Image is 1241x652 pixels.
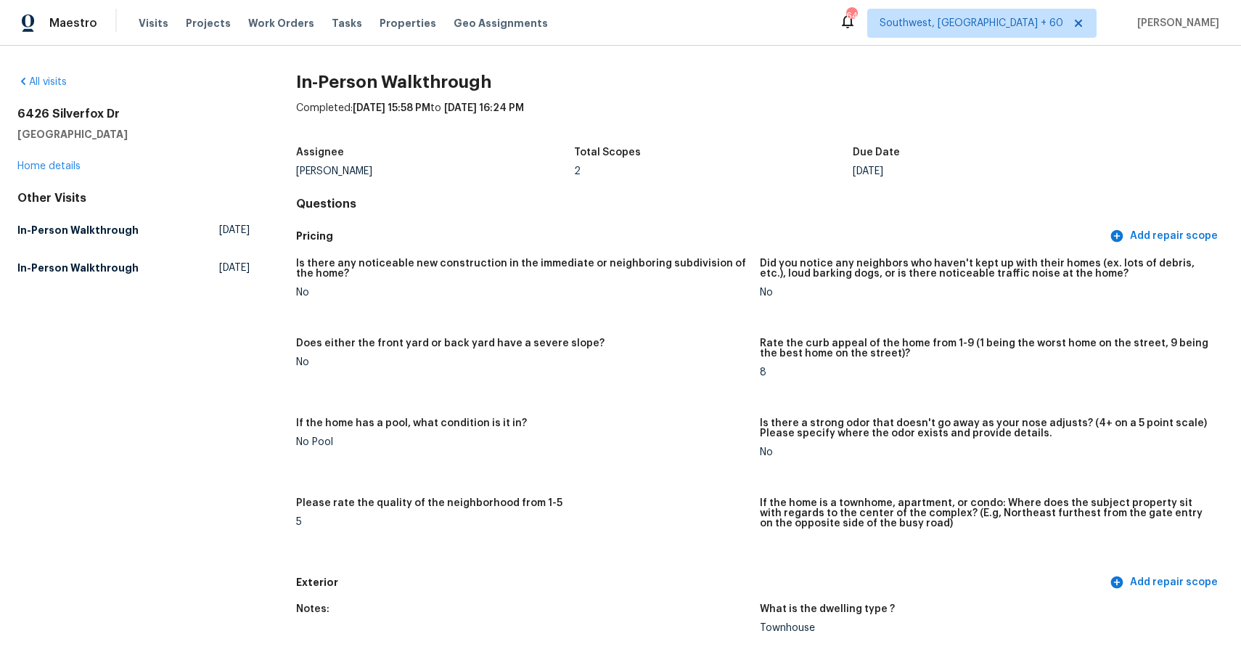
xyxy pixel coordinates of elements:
[296,258,748,279] h5: Is there any noticeable new construction in the immediate or neighboring subdivision of the home?
[49,16,97,30] span: Maestro
[296,229,1107,244] h5: Pricing
[454,16,548,30] span: Geo Assignments
[17,191,250,205] div: Other Visits
[296,197,1224,211] h4: Questions
[219,261,250,275] span: [DATE]
[17,217,250,243] a: In-Person Walkthrough[DATE]
[296,147,344,158] h5: Assignee
[760,604,895,614] h5: What is the dwelling type ?
[296,75,1224,89] h2: In-Person Walkthrough
[760,258,1212,279] h5: Did you notice any neighbors who haven't kept up with their homes (ex. lots of debris, etc.), lou...
[760,367,1212,378] div: 8
[296,166,575,176] div: [PERSON_NAME]
[853,166,1131,176] div: [DATE]
[296,288,748,298] div: No
[880,16,1063,30] span: Southwest, [GEOGRAPHIC_DATA] + 60
[17,127,250,142] h5: [GEOGRAPHIC_DATA]
[296,338,605,349] h5: Does either the front yard or back yard have a severe slope?
[574,147,641,158] h5: Total Scopes
[760,288,1212,298] div: No
[574,166,853,176] div: 2
[296,604,329,614] h5: Notes:
[219,223,250,237] span: [DATE]
[353,103,430,113] span: [DATE] 15:58 PM
[186,16,231,30] span: Projects
[296,517,748,527] div: 5
[139,16,168,30] span: Visits
[296,498,562,508] h5: Please rate the quality of the neighborhood from 1-5
[1107,569,1224,596] button: Add repair scope
[1107,223,1224,250] button: Add repair scope
[17,77,67,87] a: All visits
[332,18,362,28] span: Tasks
[296,575,1107,590] h5: Exterior
[1131,16,1219,30] span: [PERSON_NAME]
[760,447,1212,457] div: No
[444,103,524,113] span: [DATE] 16:24 PM
[380,16,436,30] span: Properties
[760,418,1212,439] h5: Is there a strong odor that doesn't go away as your nose adjusts? (4+ on a 5 point scale) Please ...
[17,107,250,121] h2: 6426 Silverfox Dr
[17,161,81,171] a: Home details
[760,498,1212,529] h5: If the home is a townhome, apartment, or condo: Where does the subject property sit with regards ...
[296,418,527,428] h5: If the home has a pool, what condition is it in?
[1113,574,1218,592] span: Add repair scope
[17,255,250,281] a: In-Person Walkthrough[DATE]
[296,101,1224,139] div: Completed: to
[17,261,139,275] h5: In-Person Walkthrough
[1113,227,1218,245] span: Add repair scope
[853,147,900,158] h5: Due Date
[17,223,139,237] h5: In-Person Walkthrough
[248,16,314,30] span: Work Orders
[296,437,748,447] div: No Pool
[760,338,1212,359] h5: Rate the curb appeal of the home from 1-9 (1 being the worst home on the street, 9 being the best...
[846,9,856,23] div: 646
[760,623,1212,633] div: Townhouse
[296,357,748,367] div: No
